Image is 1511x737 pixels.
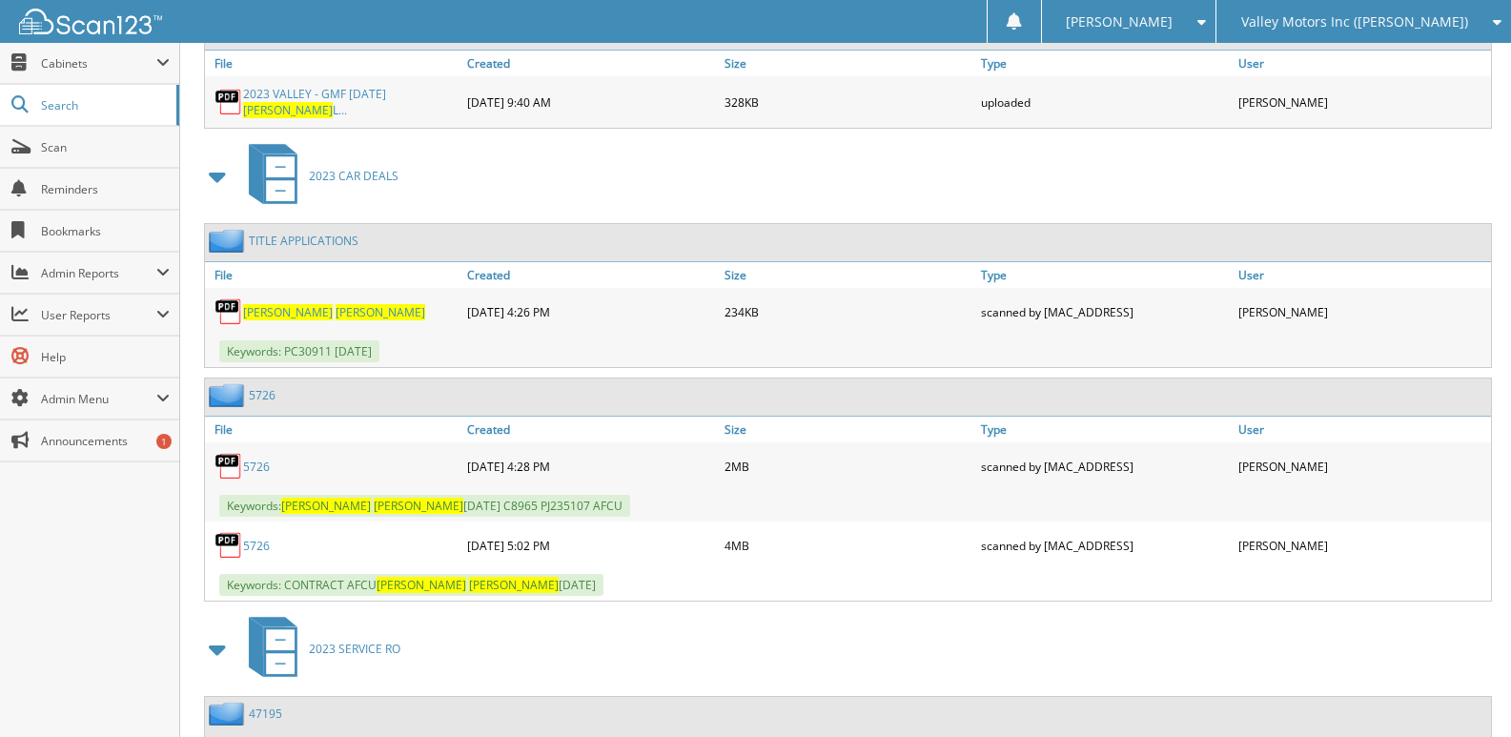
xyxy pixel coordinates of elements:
[41,265,156,281] span: Admin Reports
[1234,417,1491,442] a: User
[41,55,156,72] span: Cabinets
[976,417,1234,442] a: Type
[1234,81,1491,123] div: [PERSON_NAME]
[237,611,400,686] a: 2023 SERVICE RO
[462,293,720,331] div: [DATE] 4:26 PM
[214,297,243,326] img: PDF.png
[462,526,720,564] div: [DATE] 5:02 PM
[41,223,170,239] span: Bookmarks
[720,417,977,442] a: Size
[720,51,977,76] a: Size
[249,387,276,403] a: 5726
[205,262,462,288] a: File
[462,81,720,123] div: [DATE] 9:40 AM
[249,233,358,249] a: TITLE APPLICATIONS
[41,307,156,323] span: User Reports
[1066,16,1173,28] span: [PERSON_NAME]
[19,9,162,34] img: scan123-logo-white.svg
[219,495,630,517] span: Keywords: [DATE] C8965 PJ235107 AFCU
[720,526,977,564] div: 4MB
[243,304,333,320] span: [PERSON_NAME]
[336,304,425,320] span: [PERSON_NAME]
[1234,526,1491,564] div: [PERSON_NAME]
[41,181,170,197] span: Reminders
[720,293,977,331] div: 234KB
[720,262,977,288] a: Size
[156,434,172,449] div: 1
[219,340,379,362] span: Keywords: PC30911 [DATE]
[976,51,1234,76] a: Type
[462,262,720,288] a: Created
[41,391,156,407] span: Admin Menu
[214,452,243,481] img: PDF.png
[243,304,425,320] a: [PERSON_NAME] [PERSON_NAME]
[309,641,400,657] span: 2023 SERVICE RO
[976,81,1234,123] div: uploaded
[469,577,559,593] span: [PERSON_NAME]
[41,349,170,365] span: Help
[462,417,720,442] a: Created
[462,447,720,485] div: [DATE] 4:28 PM
[209,383,249,407] img: folder2.png
[720,447,977,485] div: 2MB
[976,526,1234,564] div: scanned by [MAC_ADDRESS]
[281,498,371,514] span: [PERSON_NAME]
[243,86,458,118] a: 2023 VALLEY - GMF [DATE][PERSON_NAME]L...
[1234,51,1491,76] a: User
[720,81,977,123] div: 328KB
[377,577,466,593] span: [PERSON_NAME]
[41,139,170,155] span: Scan
[976,447,1234,485] div: scanned by [MAC_ADDRESS]
[214,88,243,116] img: PDF.png
[41,433,170,449] span: Announcements
[41,97,167,113] span: Search
[205,417,462,442] a: File
[374,498,463,514] span: [PERSON_NAME]
[462,51,720,76] a: Created
[243,538,270,554] a: 5726
[214,531,243,560] img: PDF.png
[209,702,249,726] img: folder2.png
[237,138,398,214] a: 2023 CAR DEALS
[205,51,462,76] a: File
[976,262,1234,288] a: Type
[249,706,282,722] a: 47195
[243,102,333,118] span: [PERSON_NAME]
[309,168,398,184] span: 2023 CAR DEALS
[1241,16,1468,28] span: Valley Motors Inc ([PERSON_NAME])
[219,574,603,596] span: Keywords: CONTRACT AFCU [DATE]
[1234,293,1491,331] div: [PERSON_NAME]
[1234,262,1491,288] a: User
[976,293,1234,331] div: scanned by [MAC_ADDRESS]
[243,459,270,475] a: 5726
[1234,447,1491,485] div: [PERSON_NAME]
[209,229,249,253] img: folder2.png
